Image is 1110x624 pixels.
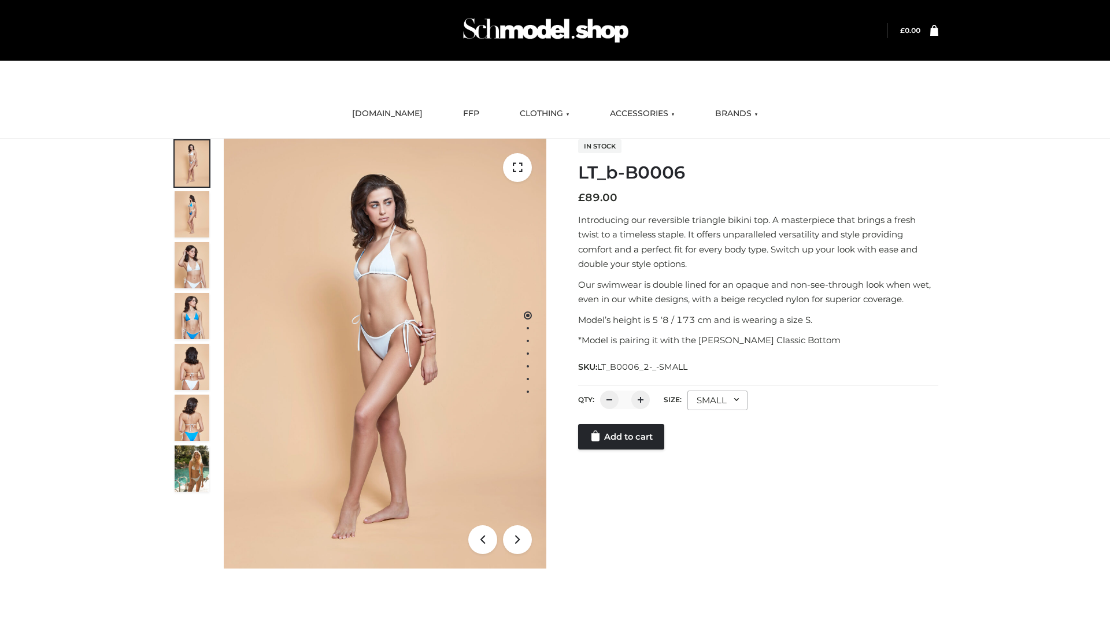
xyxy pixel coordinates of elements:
img: ArielClassicBikiniTop_CloudNine_AzureSky_OW114ECO_2-scaled.jpg [175,191,209,237]
label: Size: [664,395,682,404]
img: ArielClassicBikiniTop_CloudNine_AzureSky_OW114ECO_4-scaled.jpg [175,293,209,339]
p: Introducing our reversible triangle bikini top. A masterpiece that brings a fresh twist to a time... [578,213,938,272]
span: £ [900,26,905,35]
span: In stock [578,139,621,153]
img: ArielClassicBikiniTop_CloudNine_AzureSky_OW114ECO_8-scaled.jpg [175,395,209,441]
p: Our swimwear is double lined for an opaque and non-see-through look when wet, even in our white d... [578,277,938,307]
a: [DOMAIN_NAME] [343,101,431,127]
a: FFP [454,101,488,127]
p: *Model is pairing it with the [PERSON_NAME] Classic Bottom [578,333,938,348]
a: ACCESSORIES [601,101,683,127]
img: ArielClassicBikiniTop_CloudNine_AzureSky_OW114ECO_1 [224,139,546,569]
a: Add to cart [578,424,664,450]
a: BRANDS [706,101,767,127]
span: SKU: [578,360,689,374]
img: ArielClassicBikiniTop_CloudNine_AzureSky_OW114ECO_1-scaled.jpg [175,140,209,187]
a: £0.00 [900,26,920,35]
label: QTY: [578,395,594,404]
img: ArielClassicBikiniTop_CloudNine_AzureSky_OW114ECO_3-scaled.jpg [175,242,209,288]
img: ArielClassicBikiniTop_CloudNine_AzureSky_OW114ECO_7-scaled.jpg [175,344,209,390]
img: Arieltop_CloudNine_AzureSky2.jpg [175,445,209,492]
div: SMALL [687,391,748,410]
span: £ [578,191,585,204]
span: LT_B0006_2-_-SMALL [597,362,687,372]
bdi: 89.00 [578,191,617,204]
a: CLOTHING [511,101,578,127]
h1: LT_b-B0006 [578,162,938,183]
img: Schmodel Admin 964 [459,8,632,53]
bdi: 0.00 [900,26,920,35]
p: Model’s height is 5 ‘8 / 173 cm and is wearing a size S. [578,313,938,328]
